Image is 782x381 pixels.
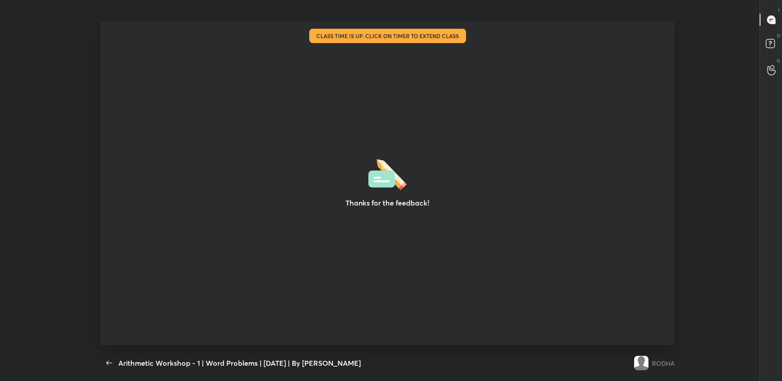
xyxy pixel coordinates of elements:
[652,359,674,368] div: RODHA
[778,7,780,14] p: T
[777,32,780,39] p: D
[634,356,648,370] img: default.png
[118,358,361,368] div: Arithmetic Workshop - 1 | Word Problems | [DATE] | By [PERSON_NAME]
[777,57,780,64] p: G
[346,197,429,208] h3: Thanks for the feedback!
[368,156,407,190] img: feedbackThanks.36dea665.svg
